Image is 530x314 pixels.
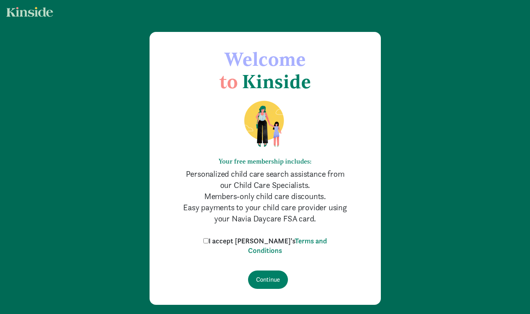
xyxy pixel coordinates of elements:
label: I accept [PERSON_NAME]'s [201,236,329,255]
img: light.svg [6,7,53,17]
p: Members-only child care discounts. [181,191,349,202]
img: illustration-mom-daughter.png [234,100,296,148]
span: Welcome [225,47,306,71]
span: Kinside [242,70,311,93]
p: Personalized child care search assistance from our Child Care Specialists. [181,168,349,191]
input: Continue [248,271,288,289]
a: Terms and Conditions [248,236,327,255]
p: Easy payments to your child care provider using your Navia Daycare FSA card. [181,202,349,224]
input: I accept [PERSON_NAME]'sTerms and Conditions [203,238,209,243]
h6: Your free membership includes: [181,158,349,165]
span: to [219,70,238,93]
